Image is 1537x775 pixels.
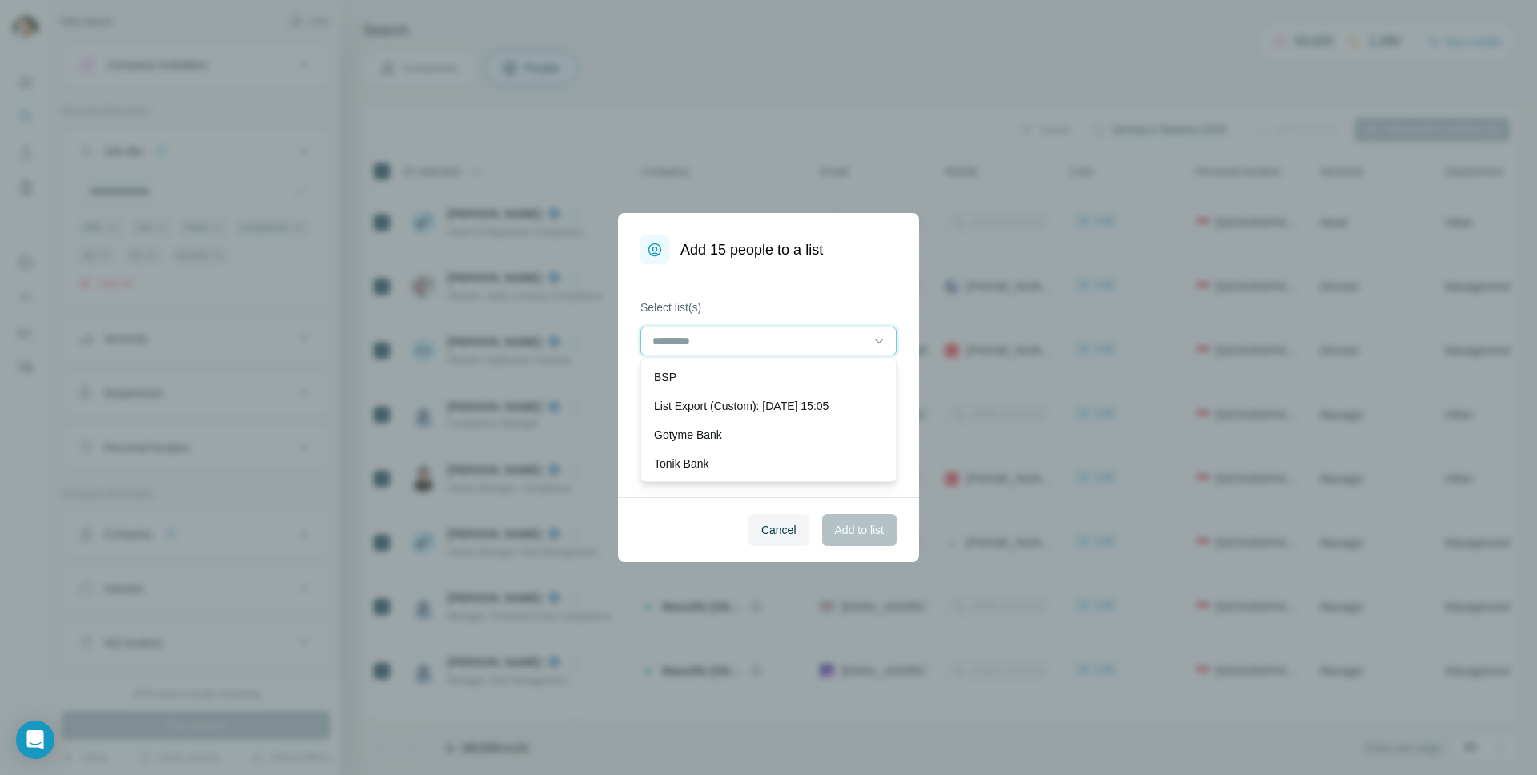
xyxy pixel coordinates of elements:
button: Cancel [748,514,809,546]
p: Tonik Bank [654,456,708,472]
h1: Add 15 people to a list [680,239,823,261]
label: Select list(s) [640,299,897,315]
p: Gotyme Bank [654,427,722,443]
p: BSP [654,369,676,385]
div: Open Intercom Messenger [16,721,54,759]
p: List Export (Custom): [DATE] 15:05 [654,398,829,414]
span: Cancel [761,522,797,538]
